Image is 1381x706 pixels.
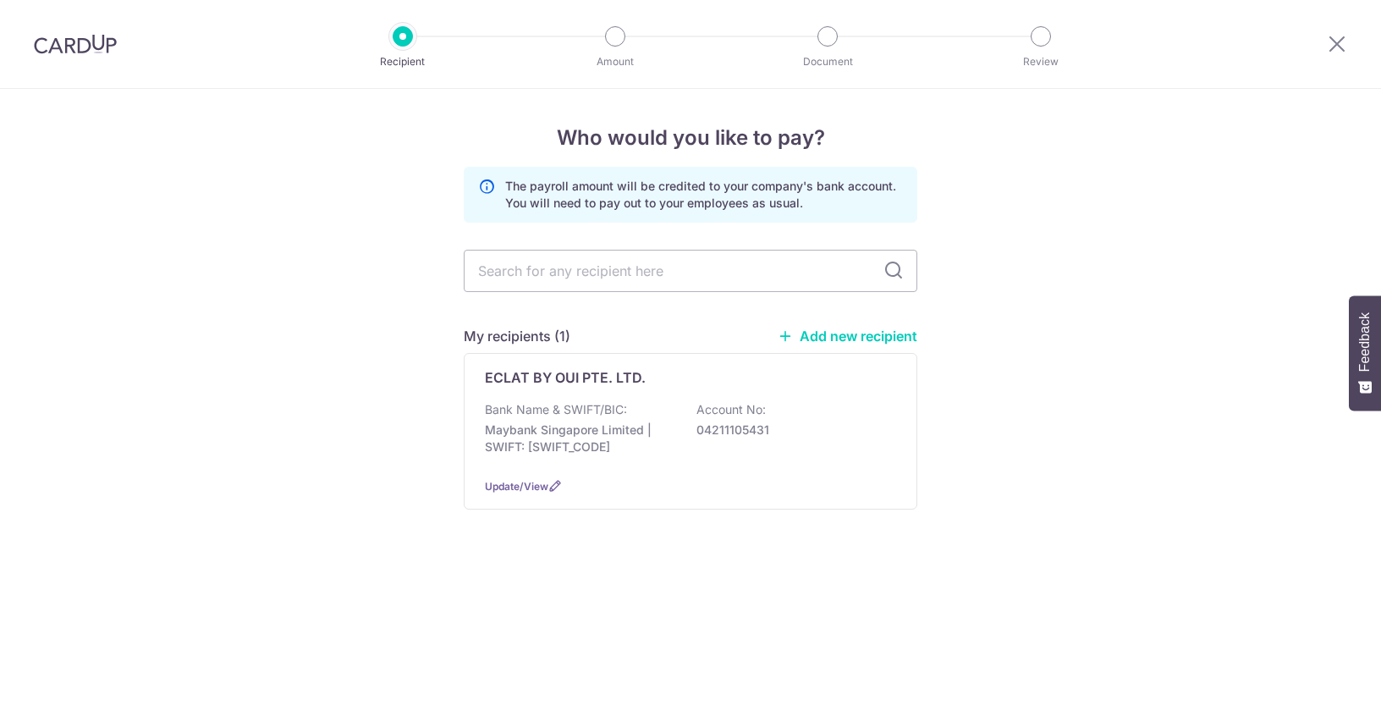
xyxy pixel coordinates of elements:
[485,480,548,493] a: Update/View
[464,326,570,346] h5: My recipients (1)
[340,53,465,70] p: Recipient
[696,422,886,438] p: 04211105431
[553,53,678,70] p: Amount
[1273,655,1364,698] iframe: Opens a widget where you can find more information
[778,328,917,345] a: Add new recipient
[34,34,117,54] img: CardUp
[978,53,1103,70] p: Review
[1357,312,1373,372] span: Feedback
[1349,295,1381,411] button: Feedback - Show survey
[485,367,646,388] p: ECLAT BY OUI PTE. LTD.
[485,422,674,455] p: Maybank Singapore Limited | SWIFT: [SWIFT_CODE]
[464,250,917,292] input: Search for any recipient here
[485,401,627,418] p: Bank Name & SWIFT/BIC:
[505,178,903,212] p: The payroll amount will be credited to your company's bank account. You will need to pay out to y...
[765,53,890,70] p: Document
[696,401,766,418] p: Account No:
[464,123,917,153] h4: Who would you like to pay?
